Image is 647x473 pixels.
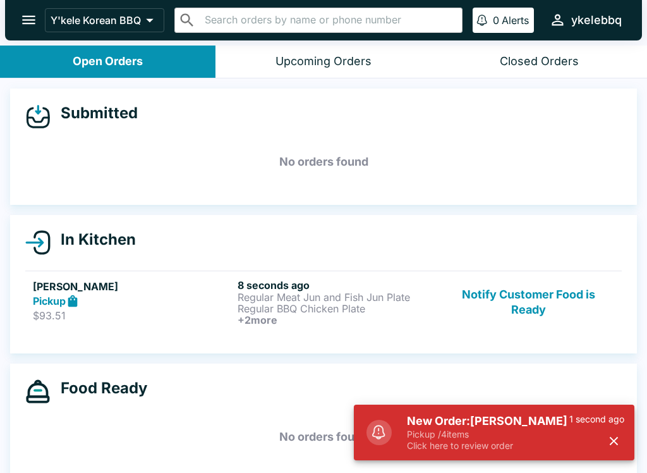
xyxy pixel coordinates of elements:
[51,104,138,123] h4: Submitted
[33,309,233,322] p: $93.51
[73,54,143,69] div: Open Orders
[45,8,164,32] button: Y'kele Korean BBQ
[201,11,457,29] input: Search orders by name or phone number
[25,271,622,333] a: [PERSON_NAME]Pickup$93.518 seconds agoRegular Meat Jun and Fish Jun PlateRegular BBQ Chicken Plat...
[13,4,45,36] button: open drawer
[238,314,437,326] h6: + 2 more
[500,54,579,69] div: Closed Orders
[275,54,372,69] div: Upcoming Orders
[571,13,622,28] div: ykelebbq
[544,6,627,34] button: ykelebbq
[238,292,437,303] p: Regular Meat Jun and Fish Jun Plate
[33,279,233,294] h5: [PERSON_NAME]
[407,440,569,451] p: Click here to review order
[25,139,622,185] h5: No orders found
[502,14,529,27] p: Alerts
[33,295,66,307] strong: Pickup
[51,230,136,249] h4: In Kitchen
[238,303,437,314] p: Regular BBQ Chicken Plate
[238,279,437,292] h6: 8 seconds ago
[493,14,499,27] p: 0
[407,429,569,440] p: Pickup / 4 items
[51,14,141,27] p: Y'kele Korean BBQ
[51,379,147,398] h4: Food Ready
[407,414,569,429] h5: New Order: [PERSON_NAME]
[443,279,614,326] button: Notify Customer Food is Ready
[569,414,624,425] p: 1 second ago
[25,414,622,460] h5: No orders found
